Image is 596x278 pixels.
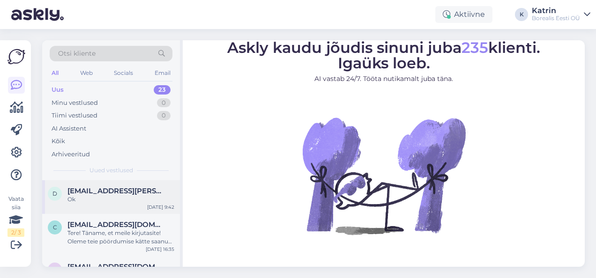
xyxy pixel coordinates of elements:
[7,195,24,237] div: Vaata siia
[147,204,174,211] div: [DATE] 9:42
[532,15,580,22] div: Borealis Eesti OÜ
[52,190,57,197] span: d
[67,187,165,195] span: de.jaillet@free.fr
[52,98,98,108] div: Minu vestlused
[462,38,488,57] span: 235
[67,229,174,246] div: Tere! Täname, et meile kirjutasite! Oleme teie pöördumise kätte saanud ja edastame selle kolleegi...
[67,263,165,271] span: gzevspero@gmail.com
[157,98,171,108] div: 0
[78,67,95,79] div: Web
[52,137,65,146] div: Kõik
[52,111,97,120] div: Tiimi vestlused
[67,220,165,229] span: catherinecordelia.kurem@gmail.com
[52,85,64,95] div: Uus
[153,67,172,79] div: Email
[89,166,133,175] span: Uued vestlused
[53,266,57,273] span: g
[157,111,171,120] div: 0
[299,91,468,260] img: No Chat active
[7,228,24,237] div: 2 / 3
[50,67,60,79] div: All
[227,74,540,84] p: AI vastab 24/7. Tööta nutikamalt juba täna.
[532,7,580,15] div: Katrin
[532,7,590,22] a: KatrinBorealis Eesti OÜ
[515,8,528,21] div: K
[112,67,135,79] div: Socials
[154,85,171,95] div: 23
[67,195,174,204] div: Ok
[58,49,96,59] span: Otsi kliente
[53,224,57,231] span: c
[227,38,540,72] span: Askly kaudu jõudis sinuni juba klienti. Igaüks loeb.
[7,48,25,66] img: Askly Logo
[435,6,492,23] div: Aktiivne
[52,124,86,133] div: AI Assistent
[146,246,174,253] div: [DATE] 16:35
[52,150,90,159] div: Arhiveeritud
